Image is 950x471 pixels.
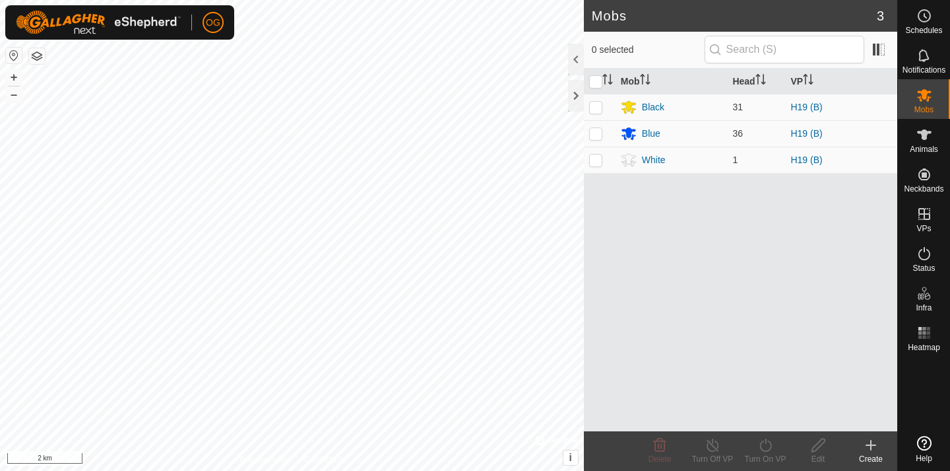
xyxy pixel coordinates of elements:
[686,453,739,465] div: Turn Off VP
[916,304,932,312] span: Infra
[6,87,22,102] button: –
[732,102,743,112] span: 31
[877,6,884,26] span: 3
[792,453,844,465] div: Edit
[642,100,664,114] div: Black
[914,106,934,114] span: Mobs
[642,127,660,141] div: Blue
[16,11,181,34] img: Gallagher Logo
[912,264,935,272] span: Status
[905,26,942,34] span: Schedules
[755,76,766,87] p-sorticon: Activate to sort
[640,76,650,87] p-sorticon: Activate to sort
[592,8,877,24] h2: Mobs
[902,66,945,74] span: Notifications
[705,36,864,63] input: Search (S)
[785,69,897,94] th: VP
[790,102,822,112] a: H19 (B)
[732,128,743,139] span: 36
[803,76,813,87] p-sorticon: Activate to sort
[6,69,22,85] button: +
[910,145,938,153] span: Animals
[239,454,289,466] a: Privacy Policy
[916,454,932,462] span: Help
[844,453,897,465] div: Create
[908,344,940,351] span: Heatmap
[29,48,45,64] button: Map Layers
[305,454,344,466] a: Contact Us
[904,185,943,193] span: Neckbands
[616,69,728,94] th: Mob
[6,48,22,63] button: Reset Map
[898,431,950,468] a: Help
[732,155,738,165] span: 1
[592,43,705,57] span: 0 selected
[916,225,931,233] span: VPs
[642,153,666,167] div: White
[649,454,672,464] span: Delete
[727,69,785,94] th: Head
[790,128,822,139] a: H19 (B)
[206,16,220,30] span: OG
[602,76,613,87] p-sorticon: Activate to sort
[563,451,578,465] button: i
[569,452,572,463] span: i
[790,155,822,165] a: H19 (B)
[739,453,792,465] div: Turn On VP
